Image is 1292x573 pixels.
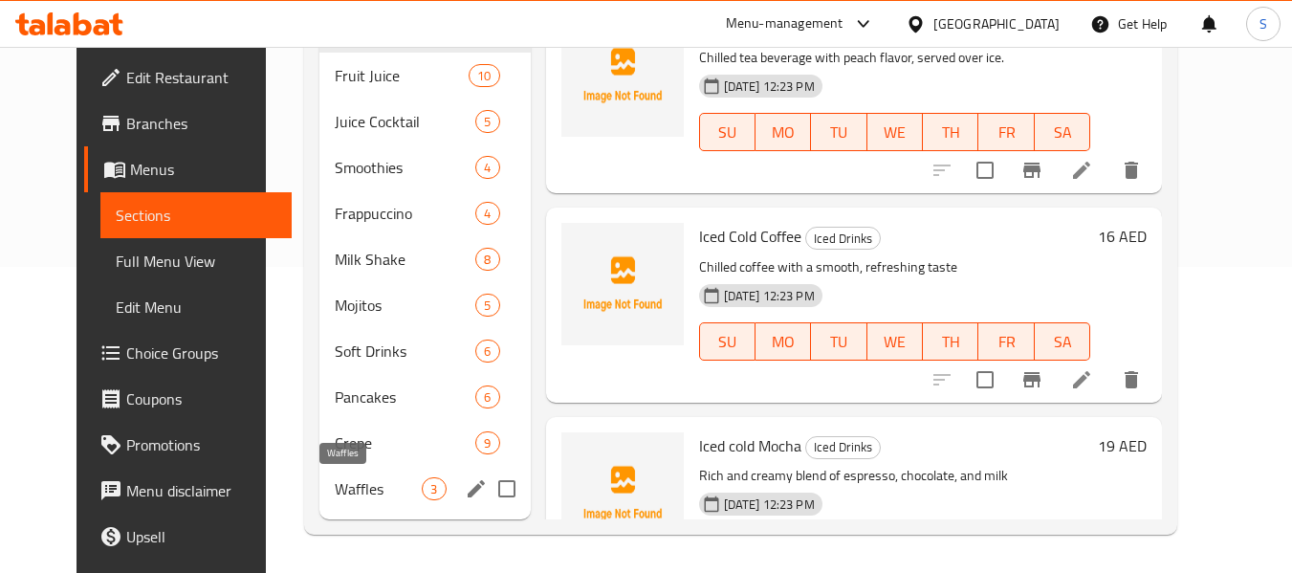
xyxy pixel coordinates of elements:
span: 5 [476,297,498,315]
span: Crepe [335,431,475,454]
a: Edit menu item [1070,159,1093,182]
div: Juice Cocktail5 [319,99,530,144]
button: SU [699,113,755,151]
div: Crepe9 [319,420,530,466]
div: Fruit Juice10 [319,53,530,99]
span: Full Menu View [116,250,277,273]
a: Edit Menu [100,284,293,330]
span: Edit Restaurant [126,66,277,89]
div: [GEOGRAPHIC_DATA] [933,13,1060,34]
span: Soft Drinks [335,340,475,363]
button: WE [867,113,923,151]
span: TU [819,328,859,356]
button: MO [755,113,811,151]
span: Menu disclaimer [126,479,277,502]
div: Iced Drinks [805,227,881,250]
a: Branches [84,100,293,146]
span: Smoothies [335,156,475,179]
span: [DATE] 12:23 PM [716,496,822,514]
span: Menus [130,158,277,181]
span: WE [875,328,915,356]
button: SA [1035,113,1090,151]
span: Branches [126,112,277,135]
h6: 16 AED [1098,223,1147,250]
a: Menu disclaimer [84,468,293,514]
img: Iced cold Mocha [561,432,684,555]
button: edit [462,474,491,503]
span: SU [708,328,748,356]
div: Mojitos5 [319,282,530,328]
span: [DATE] 12:23 PM [716,77,822,96]
span: FR [986,119,1026,146]
a: Choice Groups [84,330,293,376]
div: items [475,340,499,363]
a: Full Menu View [100,238,293,284]
div: Frappuccino4 [319,190,530,236]
div: Smoothies4 [319,144,530,190]
span: TU [819,119,859,146]
button: FR [978,322,1034,361]
button: TH [923,322,978,361]
span: 5 [476,113,498,131]
button: delete [1108,357,1154,403]
span: TH [931,119,971,146]
div: items [475,386,499,408]
span: Mojitos [335,294,475,317]
a: Edit menu item [1070,368,1093,391]
span: Fruit Juice [335,64,469,87]
span: Pancakes [335,386,475,408]
div: items [422,477,446,500]
a: Promotions [84,422,293,468]
button: SA [1035,322,1090,361]
span: SA [1042,328,1083,356]
button: Branch-specific-item [1009,147,1055,193]
span: Iced cold Mocha [699,431,801,460]
span: SA [1042,119,1083,146]
div: items [475,156,499,179]
span: SU [708,119,748,146]
div: Menu-management [726,12,843,35]
a: Upsell [84,514,293,560]
span: 6 [476,342,498,361]
span: Juice Cocktail [335,110,475,133]
p: Chilled coffee with a smooth, refreshing taste [699,255,1091,279]
span: TH [931,328,971,356]
div: Milk Shake [335,248,475,271]
span: Promotions [126,433,277,456]
div: items [475,294,499,317]
span: Upsell [126,525,277,548]
img: Iced Tea Peach [561,14,684,137]
button: TU [811,322,866,361]
div: Pancakes6 [319,374,530,420]
button: WE [867,322,923,361]
div: items [475,110,499,133]
span: Iced Cold Coffee [699,222,801,251]
span: 3 [423,480,445,498]
div: items [475,202,499,225]
div: items [475,248,499,271]
span: Iced Drinks [806,436,880,458]
span: Edit Menu [116,296,277,319]
span: Choice Groups [126,342,277,364]
button: SU [699,322,755,361]
h6: 19 AED [1098,432,1147,459]
span: Coupons [126,387,277,410]
button: FR [978,113,1034,151]
p: Rich and creamy blend of espresso, chocolate, and milk [699,464,1091,488]
div: Soft Drinks6 [319,328,530,374]
div: items [475,431,499,454]
a: Coupons [84,376,293,422]
span: Select to update [965,150,1005,190]
span: 6 [476,388,498,407]
span: Frappuccino [335,202,475,225]
span: 10 [470,67,498,85]
div: Milk Shake8 [319,236,530,282]
div: Waffles3edit [319,466,530,512]
span: Iced Drinks [806,228,880,250]
span: MO [763,328,803,356]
